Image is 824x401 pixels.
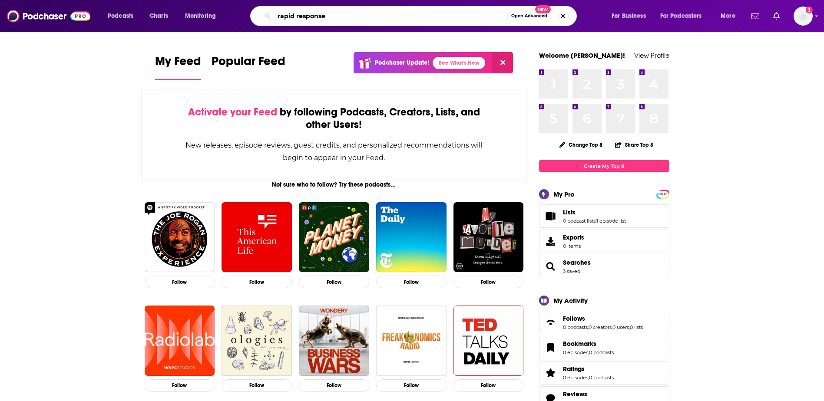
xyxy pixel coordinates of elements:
[299,202,369,273] img: Planet Money
[376,306,447,376] img: Freakonomics Radio
[258,6,585,26] div: Search podcasts, credits, & more...
[511,14,547,18] span: Open Advanced
[563,324,588,330] a: 0 podcasts
[563,268,580,274] a: 3 saved
[563,315,643,322] a: Follows
[748,9,763,23] a: Show notifications dropdown
[563,390,587,398] span: Reviews
[542,342,559,354] a: Bookmarks
[376,379,447,392] button: Follow
[375,59,429,66] p: Podchaser Update!
[376,202,447,273] img: The Daily
[563,233,584,241] span: Exports
[222,306,292,376] img: Ologies with Alie Ward
[770,9,783,23] a: Show notifications dropdown
[563,208,626,216] a: Lists
[222,379,292,392] button: Follow
[145,202,215,273] img: The Joe Rogan Experience
[542,367,559,379] a: Ratings
[554,139,608,150] button: Change Top 8
[539,311,669,334] span: Follows
[222,276,292,288] button: Follow
[299,306,369,376] img: Business Wars
[563,340,614,348] a: Bookmarks
[588,349,589,355] span: ,
[589,349,614,355] a: 0 podcasts
[299,276,369,288] button: Follow
[563,375,588,381] a: 0 episodes
[563,315,585,322] span: Follows
[453,276,524,288] button: Follow
[141,181,527,188] div: Not sure who to follow? Try these podcasts...
[433,57,485,69] a: See What's New
[539,361,669,385] span: Ratings
[453,379,524,392] button: Follow
[658,191,668,197] a: PRO
[179,9,227,23] button: open menu
[612,324,629,330] a: 0 users
[299,379,369,392] button: Follow
[212,54,285,80] a: Popular Feed
[563,340,596,348] span: Bookmarks
[145,306,215,376] img: Radiolab
[144,9,173,23] a: Charts
[589,324,612,330] a: 0 creators
[453,306,524,376] img: TED Talks Daily
[149,10,168,22] span: Charts
[155,54,201,74] span: My Feed
[145,379,215,392] button: Follow
[715,9,746,23] button: open menu
[596,218,626,224] a: 1 episode list
[660,10,702,22] span: For Podcasters
[634,51,669,59] a: View Profile
[539,336,669,359] span: Bookmarks
[563,390,614,398] a: Reviews
[376,276,447,288] button: Follow
[539,51,625,59] a: Welcome [PERSON_NAME]!
[553,296,588,305] div: My Activity
[553,190,575,198] div: My Pro
[563,218,596,224] a: 0 podcast lists
[563,365,585,373] span: Ratings
[274,9,507,23] input: Search podcasts, credits, & more...
[612,10,646,22] span: For Business
[212,54,285,74] span: Popular Feed
[630,324,643,330] a: 0 lists
[539,204,669,228] span: Lists
[588,375,589,381] span: ,
[222,202,292,273] img: This American Life
[794,7,813,26] img: User Profile
[721,10,735,22] span: More
[102,9,145,23] button: open menu
[658,191,668,197] span: PRO
[185,139,483,164] div: New releases, episode reviews, guest credits, and personalized recommendations will begin to appe...
[629,324,630,330] span: ,
[542,260,559,273] a: Searches
[589,375,614,381] a: 0 podcasts
[563,259,591,266] a: Searches
[539,255,669,278] span: Searches
[7,8,90,24] img: Podchaser - Follow, Share and Rate Podcasts
[794,7,813,26] button: Show profile menu
[108,10,133,22] span: Podcasts
[563,208,576,216] span: Lists
[539,160,669,172] a: Create My Top 8
[453,202,524,273] img: My Favorite Murder with Karen Kilgariff and Georgia Hardstark
[145,276,215,288] button: Follow
[185,106,483,131] div: by following Podcasts, Creators, Lists, and other Users!
[606,9,657,23] button: open menu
